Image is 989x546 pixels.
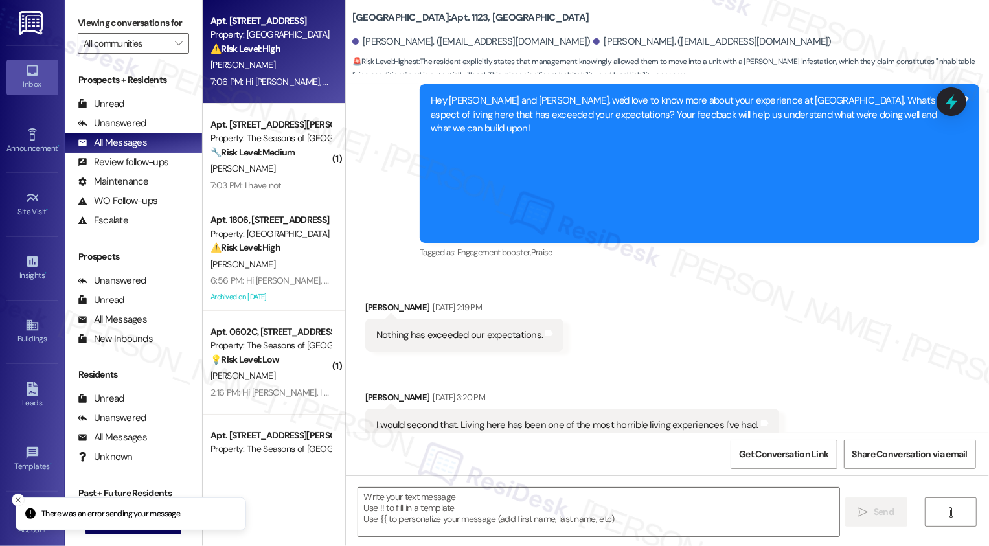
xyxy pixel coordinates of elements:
strong: 🔧 Risk Level: Medium [210,146,295,158]
strong: ⚠️ Risk Level: High [210,242,280,253]
span: Praise [531,247,552,258]
div: Property: [GEOGRAPHIC_DATA] [210,227,330,241]
input: All communities [84,33,168,54]
div: Unanswered [78,274,146,288]
b: [GEOGRAPHIC_DATA]: Apt. 1123, [GEOGRAPHIC_DATA] [352,11,589,25]
div: Unread [78,293,124,307]
a: Insights • [6,251,58,286]
i:  [859,507,869,518]
div: Past + Future Residents [65,486,202,500]
span: • [50,460,52,469]
label: Viewing conversations for [78,13,189,33]
div: WO Follow-ups [78,194,157,208]
div: Apt. [STREET_ADDRESS] [210,14,330,28]
div: Prospects [65,250,202,264]
a: Leads [6,378,58,413]
strong: 🚨 Risk Level: Highest [352,56,419,67]
div: Property: [GEOGRAPHIC_DATA] [210,28,330,41]
button: Close toast [12,494,25,506]
div: Hey [PERSON_NAME] and [PERSON_NAME], we'd love to know more about your experience at [GEOGRAPHIC_... [431,94,959,233]
div: Unknown [78,450,133,464]
span: • [47,205,49,214]
div: [DATE] 2:19 PM [429,301,482,314]
div: Prospects + Residents [65,73,202,87]
span: Share Conversation via email [852,448,968,461]
a: Templates • [6,442,58,477]
div: 6:56 PM: Hi [PERSON_NAME], the team should be reaching out to you directly with that information. [210,275,583,286]
div: Residents [65,368,202,381]
button: Send [845,497,908,527]
a: Inbox [6,60,58,95]
strong: ⚠️ Risk Level: High [210,43,280,54]
div: Unread [78,97,124,111]
span: Engagement booster , [457,247,531,258]
span: [PERSON_NAME] [210,370,275,381]
div: New Inbounds [78,332,153,346]
div: [PERSON_NAME] [365,301,564,319]
div: Unread [78,392,124,405]
div: Unanswered [78,117,146,130]
div: [DATE] 3:20 PM [429,391,485,404]
div: Maintenance [78,175,149,188]
span: : The resident explicitly states that management knowingly allowed them to move into a unit with ... [352,55,989,83]
span: Get Conversation Link [739,448,828,461]
div: [PERSON_NAME]. ([EMAIL_ADDRESS][DOMAIN_NAME]) [593,35,832,49]
p: There was an error sending your message. [41,508,182,520]
a: Site Visit • [6,187,58,222]
span: [PERSON_NAME] [210,163,275,174]
div: Apt. 1806, [STREET_ADDRESS] [210,213,330,227]
span: • [58,142,60,151]
div: [PERSON_NAME] [365,391,779,409]
div: [PERSON_NAME]. ([EMAIL_ADDRESS][DOMAIN_NAME]) [352,35,591,49]
div: All Messages [78,313,147,326]
button: Share Conversation via email [844,440,976,469]
div: All Messages [78,136,147,150]
button: Get Conversation Link [731,440,837,469]
i:  [946,507,956,518]
div: Property: The Seasons of [GEOGRAPHIC_DATA] [210,442,330,456]
div: I would second that. Living here has been one of the most horrible living experiences I've had. [376,418,758,432]
a: Buildings [6,314,58,349]
div: Unanswered [78,411,146,425]
span: [PERSON_NAME] [210,258,275,270]
i:  [175,38,182,49]
div: Review follow-ups [78,155,168,169]
a: Account [6,505,58,540]
div: 7:03 PM: I have not [210,179,281,191]
div: Nothing has exceeded our expectations. [376,328,543,342]
span: [PERSON_NAME] [210,59,275,71]
div: Property: The Seasons of [GEOGRAPHIC_DATA] [210,131,330,145]
div: Apt. [STREET_ADDRESS][PERSON_NAME] [210,118,330,131]
div: Tagged as: [420,243,979,262]
div: Archived on [DATE] [209,289,332,305]
strong: 💡 Risk Level: Low [210,354,279,365]
div: Apt. [STREET_ADDRESS][PERSON_NAME] [210,429,330,442]
div: Apt. 0602C, [STREET_ADDRESS][PERSON_NAME] [210,325,330,339]
div: All Messages [78,431,147,444]
span: • [45,269,47,278]
div: Property: The Seasons of [GEOGRAPHIC_DATA] [210,339,330,352]
span: Send [874,505,894,519]
div: Escalate [78,214,128,227]
img: ResiDesk Logo [19,11,45,35]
